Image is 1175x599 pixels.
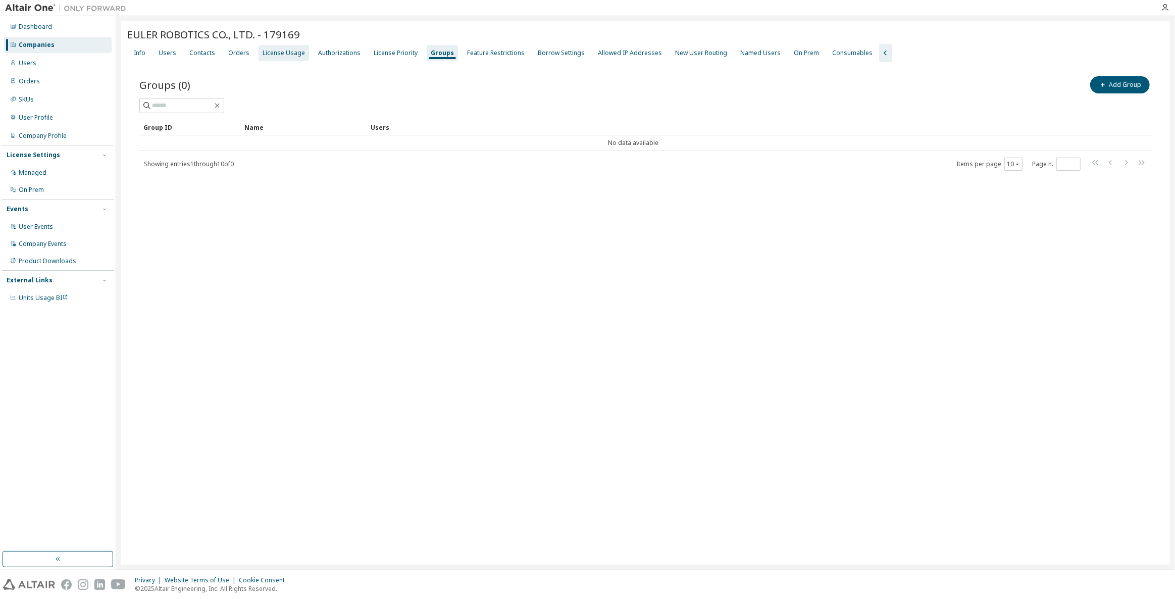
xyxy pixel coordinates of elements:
[228,49,249,57] div: Orders
[19,41,55,49] div: Companies
[61,579,72,590] img: facebook.svg
[165,576,239,584] div: Website Terms of Use
[111,579,126,590] img: youtube.svg
[740,49,781,57] div: Named Users
[675,49,727,57] div: New User Routing
[94,579,105,590] img: linkedin.svg
[371,119,1123,135] div: Users
[794,49,819,57] div: On Prem
[239,576,291,584] div: Cookie Consent
[244,119,363,135] div: Name
[144,160,234,168] span: Showing entries 1 through 10 of 0
[19,293,68,302] span: Units Usage BI
[19,95,34,104] div: SKUs
[19,59,36,67] div: Users
[19,257,76,265] div: Product Downloads
[7,276,53,284] div: External Links
[538,49,585,57] div: Borrow Settings
[431,49,454,57] div: Groups
[19,114,53,122] div: User Profile
[467,49,525,57] div: Feature Restrictions
[159,49,176,57] div: Users
[1007,160,1020,168] button: 10
[135,576,165,584] div: Privacy
[19,23,52,31] div: Dashboard
[7,205,28,213] div: Events
[19,77,40,85] div: Orders
[1032,158,1081,171] span: Page n.
[956,158,1023,171] span: Items per page
[598,49,662,57] div: Allowed IP Addresses
[139,135,1128,151] td: No data available
[7,151,60,159] div: License Settings
[127,27,300,41] span: EULER ROBOTICS CO., LTD. - 179169
[134,49,145,57] div: Info
[139,78,190,92] span: Groups (0)
[189,49,215,57] div: Contacts
[5,3,131,13] img: Altair One
[1090,76,1150,93] button: Add Group
[19,223,53,231] div: User Events
[374,49,418,57] div: License Priority
[143,119,236,135] div: Group ID
[3,579,55,590] img: altair_logo.svg
[19,240,67,248] div: Company Events
[832,49,873,57] div: Consumables
[19,169,46,177] div: Managed
[78,579,88,590] img: instagram.svg
[19,186,44,194] div: On Prem
[318,49,361,57] div: Authorizations
[19,132,67,140] div: Company Profile
[263,49,305,57] div: License Usage
[135,584,291,593] p: © 2025 Altair Engineering, Inc. All Rights Reserved.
